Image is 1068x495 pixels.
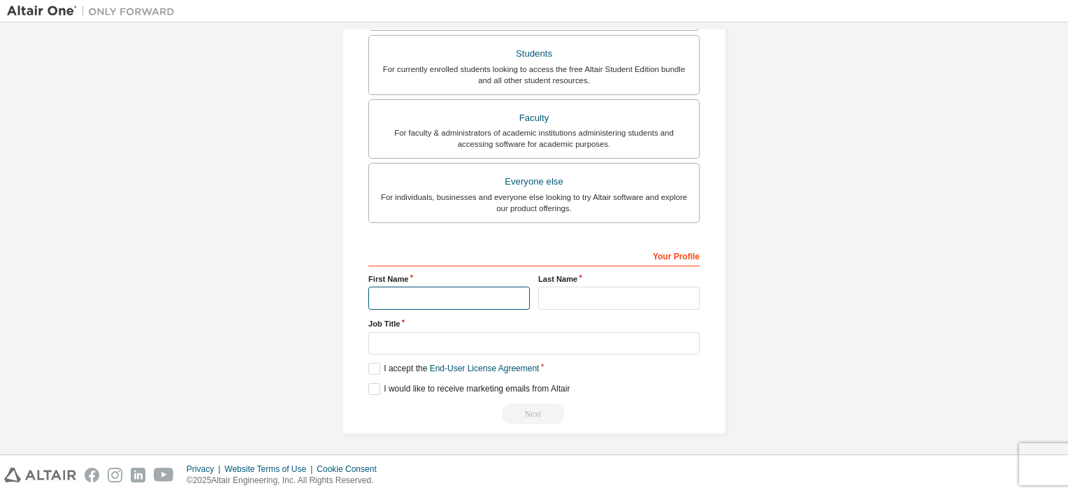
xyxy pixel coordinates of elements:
[377,64,691,86] div: For currently enrolled students looking to access the free Altair Student Edition bundle and all ...
[377,127,691,150] div: For faculty & administrators of academic institutions administering students and accessing softwa...
[187,464,224,475] div: Privacy
[7,4,182,18] img: Altair One
[4,468,76,482] img: altair_logo.svg
[377,192,691,214] div: For individuals, businesses and everyone else looking to try Altair software and explore our prod...
[368,403,700,424] div: Read and acccept EULA to continue
[377,108,691,128] div: Faculty
[368,363,539,375] label: I accept the
[317,464,384,475] div: Cookie Consent
[368,273,530,285] label: First Name
[85,468,99,482] img: facebook.svg
[108,468,122,482] img: instagram.svg
[368,383,570,395] label: I would like to receive marketing emails from Altair
[131,468,145,482] img: linkedin.svg
[368,244,700,266] div: Your Profile
[538,273,700,285] label: Last Name
[368,318,700,329] label: Job Title
[430,364,540,373] a: End-User License Agreement
[187,475,385,487] p: © 2025 Altair Engineering, Inc. All Rights Reserved.
[224,464,317,475] div: Website Terms of Use
[377,44,691,64] div: Students
[377,172,691,192] div: Everyone else
[154,468,174,482] img: youtube.svg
